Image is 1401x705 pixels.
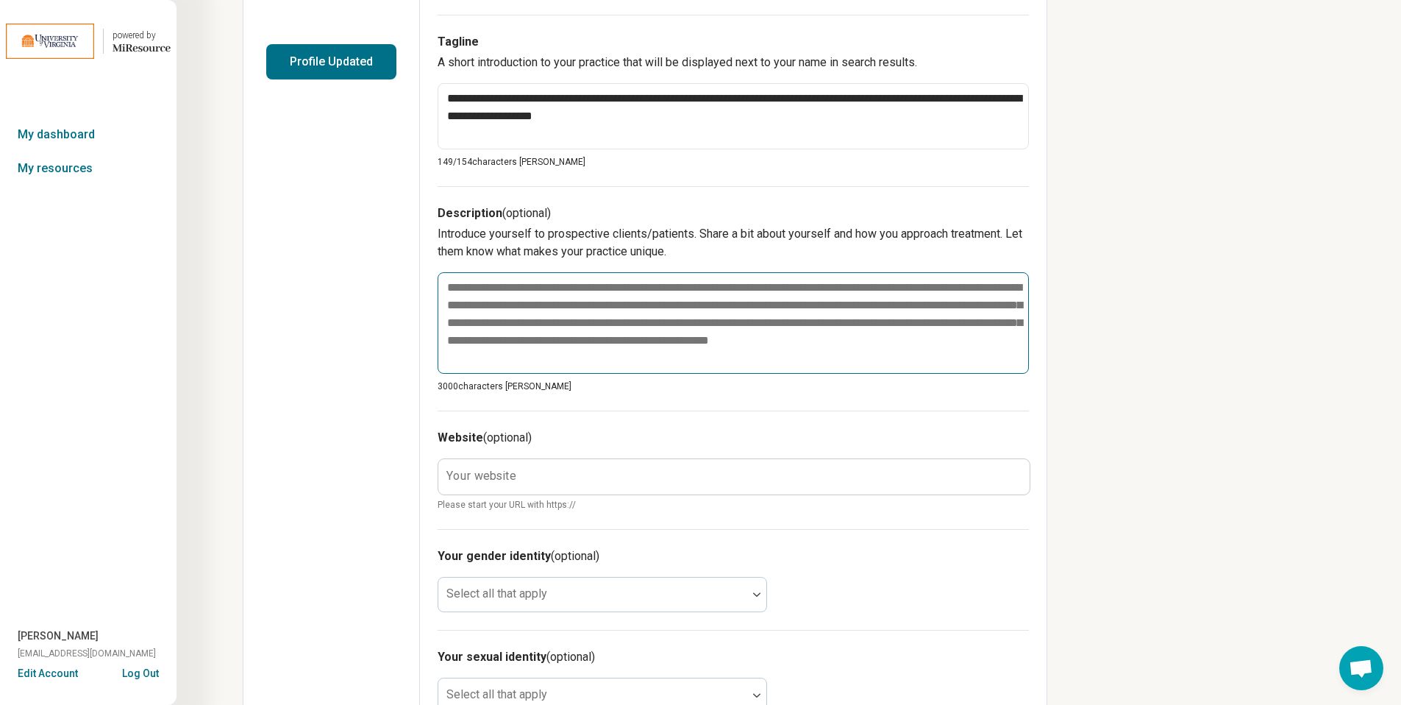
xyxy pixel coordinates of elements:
button: Log Out [122,666,159,678]
label: Select all that apply [446,587,547,601]
h3: Description [438,205,1029,222]
h3: Your gender identity [438,548,1029,565]
span: Please start your URL with https:// [438,498,1029,511]
p: 3000 characters [PERSON_NAME] [438,380,1029,393]
span: (optional) [483,431,532,444]
button: Edit Account [18,666,78,681]
span: (optional) [546,650,595,664]
p: Introduce yourself to prospective clients/patients. Share a bit about yourself and how you approa... [438,225,1029,261]
label: Your website [446,470,516,482]
a: University of Virginiapowered by [6,24,171,59]
h3: Your sexual identity [438,648,1029,666]
button: Profile Updated [266,44,396,79]
span: [EMAIL_ADDRESS][DOMAIN_NAME] [18,647,156,660]
span: (optional) [551,549,599,563]
h3: Website [438,429,1029,447]
p: 149/ 154 characters [PERSON_NAME] [438,155,1029,169]
h3: Tagline [438,33,1029,51]
div: powered by [113,29,171,42]
label: Select all that apply [446,687,547,701]
div: Open chat [1339,646,1383,690]
span: [PERSON_NAME] [18,628,99,644]
p: A short introduction to your practice that will be displayed next to your name in search results. [438,54,1029,71]
span: (optional) [502,206,551,220]
img: University of Virginia [6,24,94,59]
